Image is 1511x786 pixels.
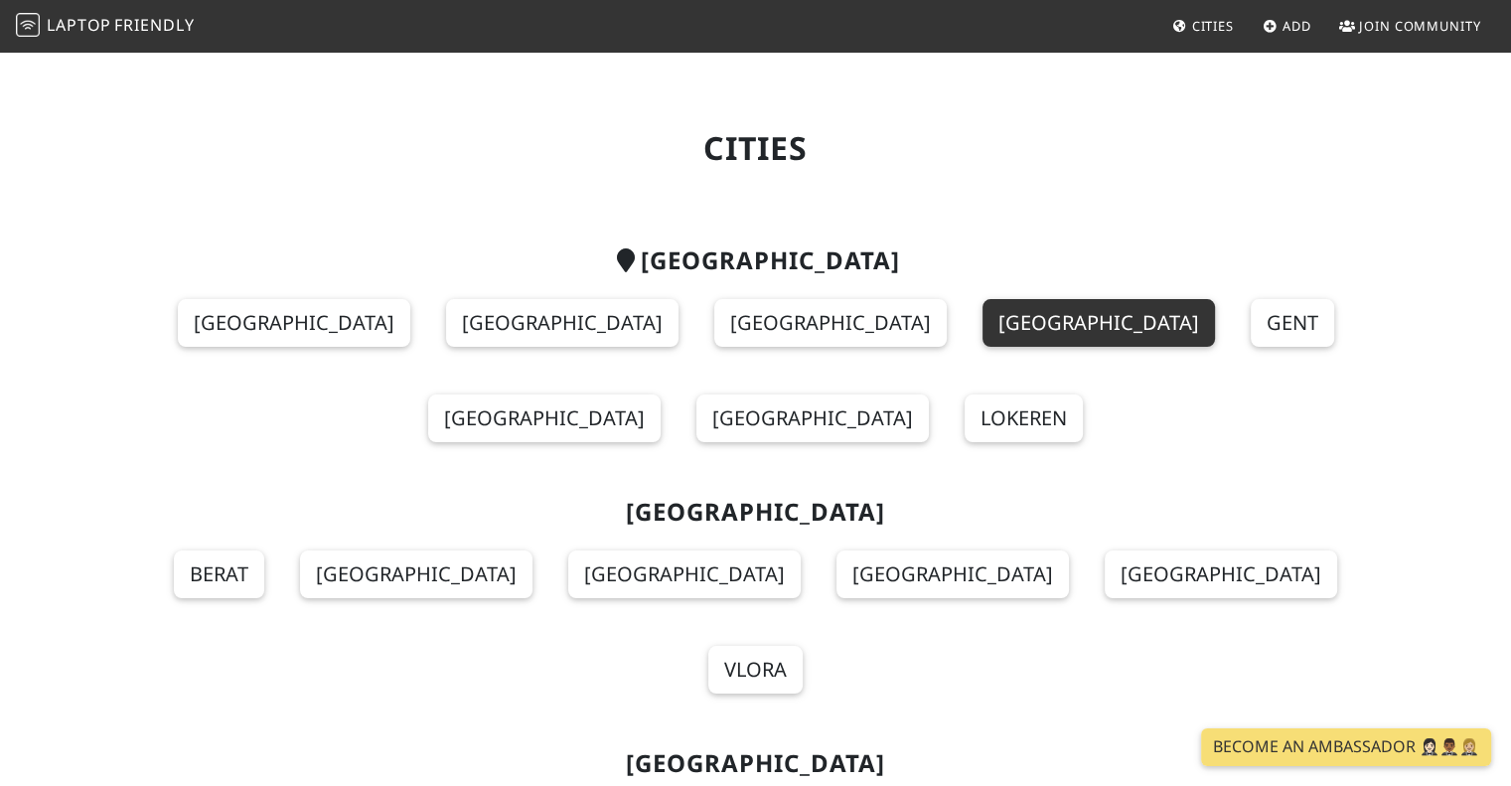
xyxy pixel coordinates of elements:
a: LaptopFriendly LaptopFriendly [16,9,195,44]
a: [GEOGRAPHIC_DATA] [428,394,661,442]
h2: [GEOGRAPHIC_DATA] [112,246,1400,275]
a: [GEOGRAPHIC_DATA] [300,550,532,598]
h1: Cities [112,129,1400,167]
a: [GEOGRAPHIC_DATA] [1105,550,1337,598]
a: Lokeren [965,394,1083,442]
span: Laptop [47,14,111,36]
span: Add [1283,17,1311,35]
span: Friendly [114,14,194,36]
a: [GEOGRAPHIC_DATA] [178,299,410,347]
a: Join Community [1331,8,1489,44]
a: Add [1255,8,1319,44]
a: [GEOGRAPHIC_DATA] [714,299,947,347]
a: [GEOGRAPHIC_DATA] [568,550,801,598]
a: [GEOGRAPHIC_DATA] [696,394,929,442]
a: [GEOGRAPHIC_DATA] [446,299,679,347]
h2: [GEOGRAPHIC_DATA] [112,749,1400,778]
a: Become an Ambassador 🤵🏻‍♀️🤵🏾‍♂️🤵🏼‍♀️ [1201,728,1491,766]
span: Cities [1192,17,1234,35]
span: Join Community [1359,17,1481,35]
h2: [GEOGRAPHIC_DATA] [112,498,1400,527]
a: Gent [1251,299,1334,347]
a: [GEOGRAPHIC_DATA] [982,299,1215,347]
a: Cities [1164,8,1242,44]
a: [GEOGRAPHIC_DATA] [836,550,1069,598]
a: Vlora [708,646,803,694]
img: LaptopFriendly [16,13,40,37]
a: Berat [174,550,264,598]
